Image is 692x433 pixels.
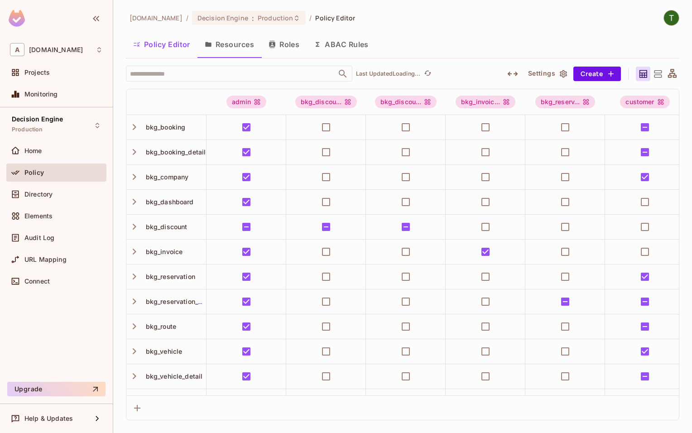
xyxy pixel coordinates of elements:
span: refresh [424,69,432,78]
button: refresh [422,68,433,79]
span: Workspace: abclojistik.com [29,46,83,53]
button: Settings [524,67,570,81]
img: Taha ÇEKEN [664,10,679,25]
span: : [251,14,255,22]
span: bkg_booking_detail [142,148,206,156]
p: Last Updated Loading... [356,70,420,77]
span: bkg_company [142,173,189,181]
span: bkg_reservation [142,273,195,280]
span: bkg_booking [142,123,186,131]
span: Decision Engine [12,115,63,123]
span: Policy [24,169,44,176]
span: bkg_discount [142,223,187,231]
span: Click to refresh data [420,68,433,79]
span: Production [12,126,43,133]
button: Resources [197,33,261,56]
button: ABAC Rules [307,33,376,56]
span: bkg_invoice_reader [456,96,515,108]
span: Home [24,147,42,154]
span: Elements [24,212,53,220]
span: bkg_vehicle [142,347,183,355]
span: bkg_discount_approver [295,96,357,108]
span: bkg_discount_manager [375,96,437,108]
span: Monitoring [24,91,58,98]
span: Production [258,14,293,22]
span: A [10,43,24,56]
span: Policy Editor [315,14,355,22]
li: / [309,14,312,22]
span: bkg_reservation_detail [142,298,216,305]
span: bkg_vehicle_detail [142,372,203,380]
div: bkg_discou... [295,96,357,108]
span: bkg_dashboard [142,198,194,206]
button: Upgrade [7,382,106,396]
span: the active workspace [130,14,183,22]
span: Connect [24,278,50,285]
div: bkg_invoic... [456,96,515,108]
span: bkg_route [142,322,176,330]
span: bkg_invoice [142,248,183,255]
button: Policy Editor [126,33,197,56]
button: Create [573,67,621,81]
span: Directory [24,191,53,198]
div: admin [226,96,266,108]
span: Audit Log [24,234,54,241]
span: Decision Engine [197,14,248,22]
div: bkg_discou... [375,96,437,108]
button: Open [336,67,349,80]
span: URL Mapping [24,256,67,263]
img: SReyMgAAAABJRU5ErkJggg== [9,10,25,27]
span: Projects [24,69,50,76]
span: Help & Updates [24,415,73,422]
li: / [186,14,188,22]
div: bkg_reserv... [535,96,596,108]
button: Roles [261,33,307,56]
div: customer [620,96,669,108]
span: bkg_reservation_approver [535,96,596,108]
